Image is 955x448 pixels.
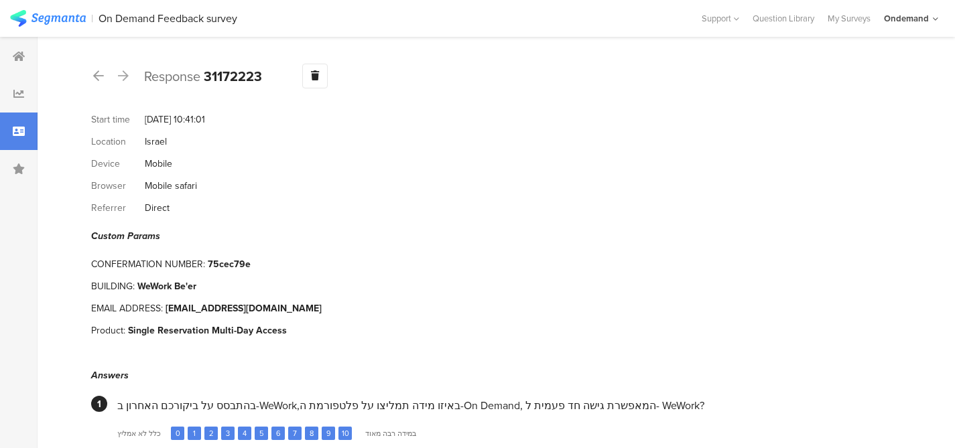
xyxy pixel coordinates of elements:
div: Support [702,8,739,29]
div: כלל לא אמליץ [117,428,161,439]
div: Israel [145,135,167,149]
div: Location [91,135,145,149]
div: 1 [91,396,107,412]
div: Mobile safari [145,179,197,193]
div: 10 [338,427,352,440]
div: Device [91,157,145,171]
div: 9 [322,427,335,440]
div: Direct [145,201,170,215]
div: Mobile [145,157,172,171]
div: [EMAIL_ADDRESS][DOMAIN_NAME] [166,301,322,315]
div: 8 [305,427,318,440]
a: My Surveys [821,12,877,25]
div: Start time [91,113,145,127]
div: 7 [288,427,302,440]
div: 75cec79e [208,257,251,271]
div: בהתבסס על ביקורכם האחרון ב-WeWork,באיזו מידה תמליצו על פלטפורמת ה-On Demand, המאפשרת גישה חד פעמי... [117,398,891,413]
div: WeWork Be'er [137,279,196,293]
div: Answers [91,368,891,382]
img: segmanta logo [10,10,86,27]
div: 0 [171,427,184,440]
div: [DATE] 10:41:01 [145,113,205,127]
div: 1 [188,427,201,440]
div: 2 [204,427,218,440]
b: 31172223 [204,66,262,86]
div: במידה רבה מאוד [365,428,416,439]
div: EMAIL ADDRESS: [91,301,166,315]
div: 6 [271,427,285,440]
div: 4 [238,427,251,440]
div: Ondemand [884,12,929,25]
div: Browser [91,179,145,193]
div: Product: [91,323,128,338]
a: Question Library [746,12,821,25]
div: 3 [221,427,235,440]
div: | [91,11,93,26]
div: Referrer [91,201,145,215]
div: Single Reservation Multi-Day Access [128,323,287,338]
div: CONFERMATION NUMBER: [91,257,208,271]
span: Response [144,66,200,86]
div: BUILDING: [91,279,137,293]
div: Custom Params [91,229,891,243]
div: 5 [255,427,268,440]
div: On Demand Feedback survey [99,12,237,25]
